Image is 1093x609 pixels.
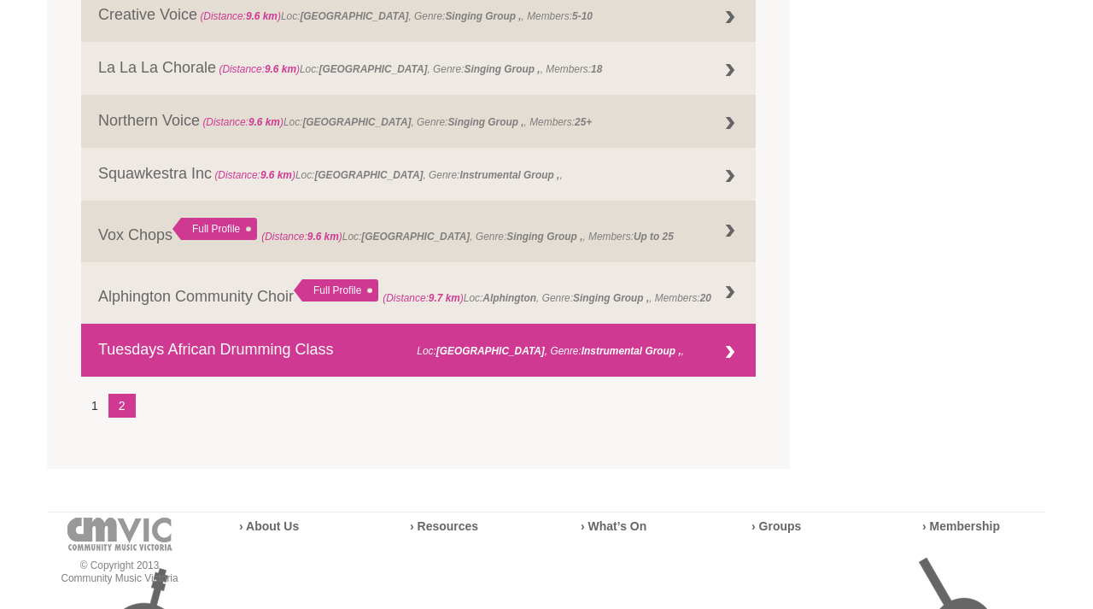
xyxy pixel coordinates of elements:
span: (Distance: ) [202,116,283,128]
span: Loc: , Genre: , Members: [200,116,592,128]
a: › Groups [751,519,801,533]
strong: 18 [591,63,602,75]
strong: 20 [700,292,711,304]
strong: Alphington [482,292,536,304]
strong: Singing Group , [506,231,582,243]
strong: 25+ [575,116,592,128]
a: › What’s On [581,519,646,533]
strong: Singing Group , [573,292,649,304]
a: Squawkestra Inc (Distance:9.6 km)Loc:[GEOGRAPHIC_DATA], Genre:Instrumental Group ,, [81,148,756,201]
strong: [GEOGRAPHIC_DATA] [319,63,427,75]
span: (Distance: ) [336,345,418,357]
strong: 9.9 km [382,345,413,357]
li: 1 [81,394,108,418]
strong: Singing Group , [445,10,521,22]
a: Northern Voice (Distance:9.6 km)Loc:[GEOGRAPHIC_DATA], Genre:Singing Group ,, Members:25+ [81,95,756,148]
strong: Instrumental Group , [582,345,681,357]
div: Full Profile [172,218,257,240]
strong: 9.7 km [429,292,460,304]
a: Tuesdays African Drumming Class (Distance:9.9 km)Loc:[GEOGRAPHIC_DATA], Genre:Instrumental Group ,, [81,324,756,377]
img: cmvic-logo-footer.png [67,518,172,551]
span: (Distance: ) [200,10,281,22]
a: 2 [108,394,136,418]
span: Loc: , Genre: , Members: [383,292,711,304]
span: Loc: , Genre: , Members: [261,231,674,243]
strong: [GEOGRAPHIC_DATA] [300,10,408,22]
strong: 9.6 km [246,10,278,22]
a: › About Us [239,519,299,533]
strong: [GEOGRAPHIC_DATA] [361,231,470,243]
strong: 9.6 km [260,169,292,181]
strong: 9.6 km [265,63,296,75]
span: (Distance: ) [214,169,295,181]
a: › Resources [410,519,478,533]
span: Loc: , Genre: , [333,345,684,357]
strong: 9.6 km [248,116,280,128]
p: © Copyright 2013 Community Music Victoria [47,559,192,585]
a: La La La Chorale (Distance:9.6 km)Loc:[GEOGRAPHIC_DATA], Genre:Singing Group ,, Members:18 [81,42,756,95]
span: (Distance: ) [261,231,342,243]
a: Alphington Community Choir Full Profile (Distance:9.7 km)Loc:Alphington, Genre:Singing Group ,, M... [81,262,756,324]
strong: 9.6 km [307,231,339,243]
a: › Membership [922,519,1000,533]
strong: [GEOGRAPHIC_DATA] [302,116,411,128]
strong: Singing Group , [464,63,540,75]
span: Loc: , Genre: , [212,169,563,181]
div: Full Profile [294,279,378,302]
strong: 5-10 [572,10,593,22]
span: Loc: , Genre: , Members: [216,63,602,75]
strong: [GEOGRAPHIC_DATA] [436,345,545,357]
span: (Distance: ) [383,292,464,304]
span: (Distance: ) [219,63,300,75]
strong: Up to 25 [634,231,674,243]
strong: Singing Group , [447,116,523,128]
strong: Instrumental Group , [459,169,559,181]
a: Vox Chops Full Profile (Distance:9.6 km)Loc:[GEOGRAPHIC_DATA], Genre:Singing Group ,, Members:Up ... [81,201,756,262]
span: Loc: , Genre: , Members: [197,10,593,22]
strong: [GEOGRAPHIC_DATA] [314,169,423,181]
